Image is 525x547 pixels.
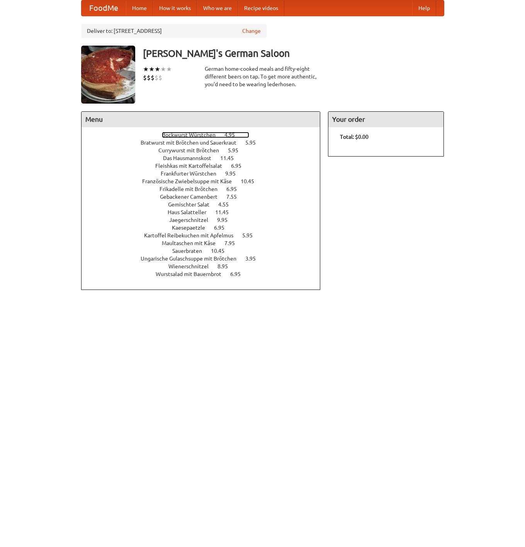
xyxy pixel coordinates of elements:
a: Jaegerschnitzel 9.95 [169,217,242,223]
span: Kaesepaetzle [172,225,213,231]
span: Ungarische Gulaschsuppe mit Brötchen [141,256,244,262]
span: 4.55 [218,201,236,208]
a: Frankfurter Würstchen 9.95 [161,170,250,177]
li: $ [155,73,158,82]
a: Recipe videos [238,0,284,16]
span: Currywurst mit Brötchen [158,147,227,153]
span: Maultaschen mit Käse [162,240,223,246]
a: Französische Zwiebelsuppe mit Käse 10.45 [142,178,268,184]
span: Frikadelle mit Brötchen [160,186,225,192]
a: Home [126,0,153,16]
span: Jaegerschnitzel [169,217,216,223]
a: Change [242,27,261,35]
span: Sauerbraten [172,248,210,254]
span: Fleishkas mit Kartoffelsalat [155,163,230,169]
span: 11.45 [215,209,236,215]
span: Französische Zwiebelsuppe mit Käse [142,178,240,184]
span: Gebackener Camenbert [160,194,225,200]
a: Das Hausmannskost 11.45 [163,155,248,161]
a: Bratwurst mit Brötchen und Sauerkraut 5.95 [141,140,270,146]
span: Gemischter Salat [168,201,217,208]
span: 3.95 [245,256,263,262]
span: Haus Salatteller [168,209,214,215]
li: ★ [143,65,149,73]
span: 11.45 [220,155,241,161]
li: ★ [149,65,155,73]
a: Bockwurst Würstchen 4.95 [162,132,249,138]
span: 10.45 [241,178,262,184]
span: 7.55 [226,194,245,200]
li: $ [147,73,151,82]
h4: Your order [328,112,443,127]
li: ★ [155,65,160,73]
a: Haus Salatteller 11.45 [168,209,243,215]
li: ★ [160,65,166,73]
span: 5.95 [242,232,260,239]
img: angular.jpg [81,46,135,104]
span: 9.95 [225,170,243,177]
a: How it works [153,0,197,16]
li: $ [158,73,162,82]
span: Das Hausmannskost [163,155,219,161]
a: Gemischter Salat 4.55 [168,201,243,208]
span: 8.95 [217,263,236,269]
a: Sauerbraten 10.45 [172,248,239,254]
span: Bratwurst mit Brötchen und Sauerkraut [141,140,244,146]
b: Total: $0.00 [340,134,369,140]
span: 5.95 [228,147,246,153]
span: 6.95 [214,225,232,231]
a: Wurstsalad mit Bauernbrot 6.95 [156,271,255,277]
a: Wienerschnitzel 8.95 [168,263,242,269]
h3: [PERSON_NAME]'s German Saloon [143,46,444,61]
span: 6.95 [231,163,249,169]
h4: Menu [82,112,320,127]
span: Wienerschnitzel [168,263,216,269]
li: $ [151,73,155,82]
span: Bockwurst Würstchen [162,132,223,138]
span: 4.95 [224,132,243,138]
span: 6.95 [230,271,248,277]
span: Wurstsalad mit Bauernbrot [156,271,229,277]
a: Fleishkas mit Kartoffelsalat 6.95 [155,163,256,169]
span: 9.95 [217,217,235,223]
a: Frikadelle mit Brötchen 6.95 [160,186,251,192]
span: 7.95 [224,240,243,246]
a: Who we are [197,0,238,16]
a: Currywurst mit Brötchen 5.95 [158,147,253,153]
span: Frankfurter Würstchen [161,170,224,177]
a: Kaesepaetzle 6.95 [172,225,239,231]
a: Help [412,0,436,16]
li: $ [143,73,147,82]
a: Gebackener Camenbert 7.55 [160,194,251,200]
span: Kartoffel Reibekuchen mit Apfelmus [144,232,241,239]
a: Kartoffel Reibekuchen mit Apfelmus 5.95 [144,232,267,239]
div: German home-cooked meals and fifty-eight different beers on tap. To get more authentic, you'd nee... [205,65,321,88]
span: 6.95 [226,186,245,192]
a: FoodMe [82,0,126,16]
li: ★ [166,65,172,73]
span: 10.45 [211,248,232,254]
a: Ungarische Gulaschsuppe mit Brötchen 3.95 [141,256,270,262]
span: 5.95 [245,140,263,146]
a: Maultaschen mit Käse 7.95 [162,240,249,246]
div: Deliver to: [STREET_ADDRESS] [81,24,267,38]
